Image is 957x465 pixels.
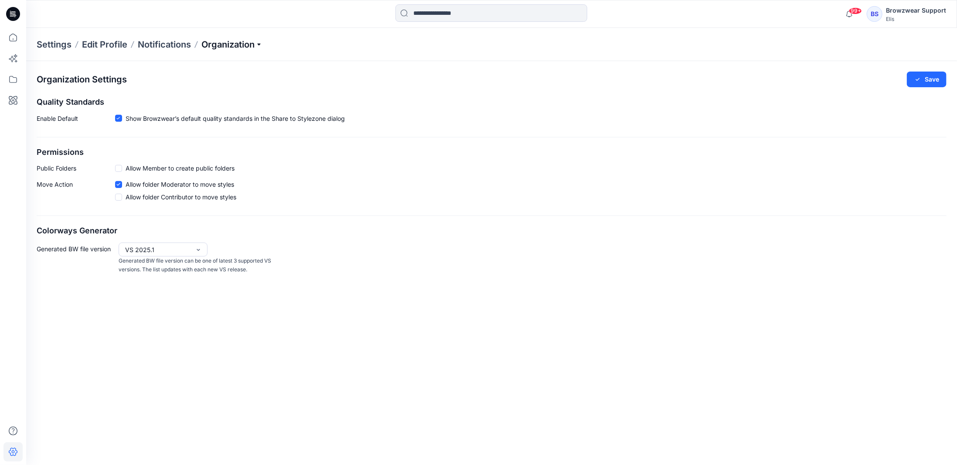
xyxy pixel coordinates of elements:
[138,38,191,51] a: Notifications
[37,75,127,85] h2: Organization Settings
[37,180,115,205] p: Move Action
[37,226,947,236] h2: Colorways Generator
[886,16,946,22] div: Elis
[37,114,115,127] p: Enable Default
[37,98,947,107] h2: Quality Standards
[126,180,234,189] span: Allow folder Moderator to move styles
[82,38,127,51] a: Edit Profile
[125,245,191,254] div: VS 2025.1
[126,192,236,202] span: Allow folder Contributor to move styles
[907,72,947,87] button: Save
[849,7,862,14] span: 99+
[37,243,115,274] p: Generated BW file version
[37,148,947,157] h2: Permissions
[126,164,235,173] span: Allow Member to create public folders
[867,6,882,22] div: BS
[37,164,115,173] p: Public Folders
[126,114,345,123] span: Show Browzwear’s default quality standards in the Share to Stylezone dialog
[886,5,946,16] div: Browzwear Support
[119,256,274,274] p: Generated BW file version can be one of latest 3 supported VS versions. The list updates with eac...
[37,38,72,51] p: Settings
